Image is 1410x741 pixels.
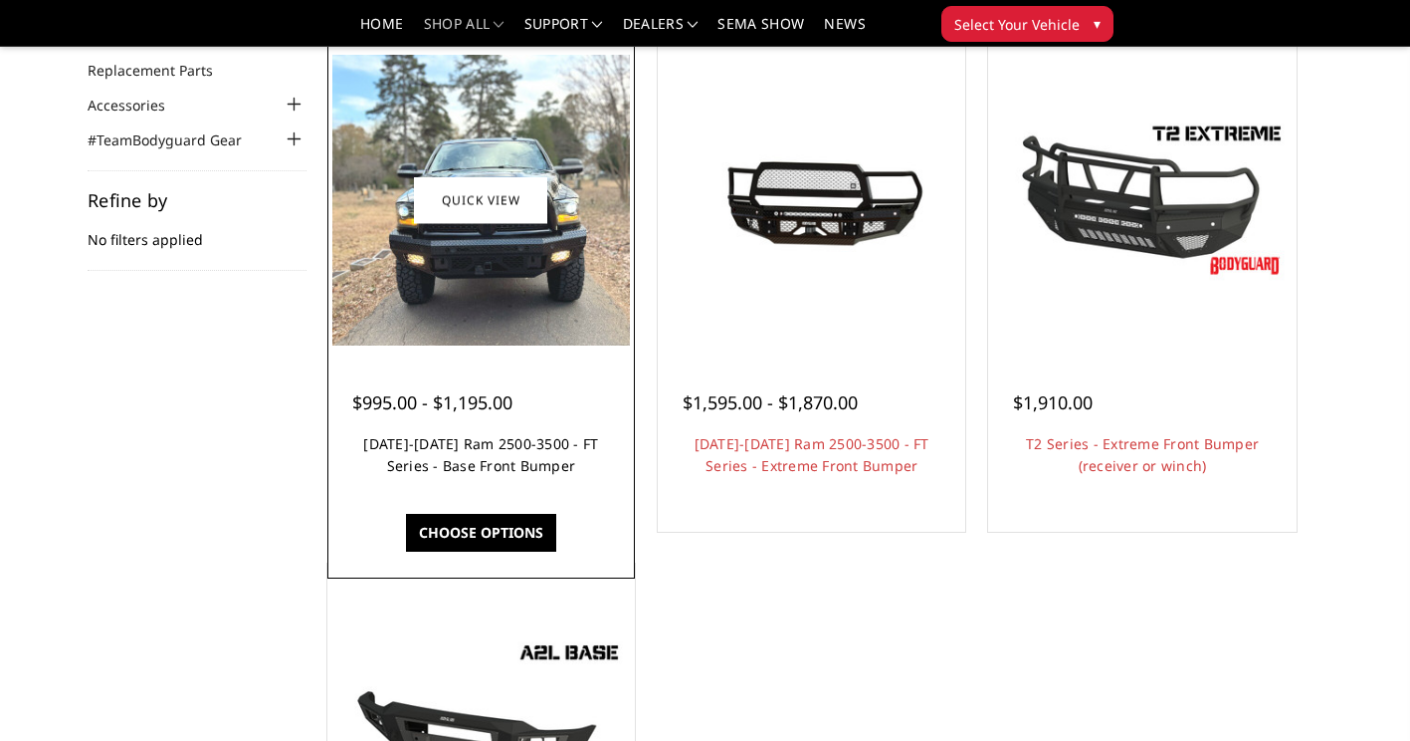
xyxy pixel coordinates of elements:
a: [DATE]-[DATE] Ram 2500-3500 - FT Series - Extreme Front Bumper [695,434,929,475]
a: News [824,17,865,46]
a: Choose Options [406,514,556,552]
a: Support [524,17,603,46]
img: 2010-2018 Ram 2500-3500 - FT Series - Base Front Bumper [332,55,630,346]
a: shop all [424,17,504,46]
button: Select Your Vehicle [941,6,1113,42]
a: Quick view [414,176,547,223]
a: 2010-2018 Ram 2500-3500 - FT Series - Extreme Front Bumper 2010-2018 Ram 2500-3500 - FT Series - ... [663,51,960,349]
span: $995.00 - $1,195.00 [352,390,512,414]
a: Accessories [88,95,190,116]
a: Dealers [623,17,699,46]
div: No filters applied [88,191,306,271]
a: Home [360,17,403,46]
span: $1,595.00 - $1,870.00 [683,390,858,414]
a: #TeamBodyguard Gear [88,129,267,150]
a: Replacement Parts [88,60,238,81]
h5: Refine by [88,191,306,209]
a: [DATE]-[DATE] Ram 2500-3500 - FT Series - Base Front Bumper [363,434,598,475]
a: 2010-2018 Ram 2500-3500 - FT Series - Base Front Bumper 2010-2018 Ram 2500-3500 - FT Series - Bas... [332,51,630,349]
span: ▾ [1094,13,1101,34]
span: $1,910.00 [1013,390,1093,414]
a: SEMA Show [717,17,804,46]
a: T2 Series - Extreme Front Bumper (receiver or winch) T2 Series - Extreme Front Bumper (receiver o... [993,51,1291,349]
a: T2 Series - Extreme Front Bumper (receiver or winch) [1026,434,1259,475]
span: Select Your Vehicle [954,14,1080,35]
